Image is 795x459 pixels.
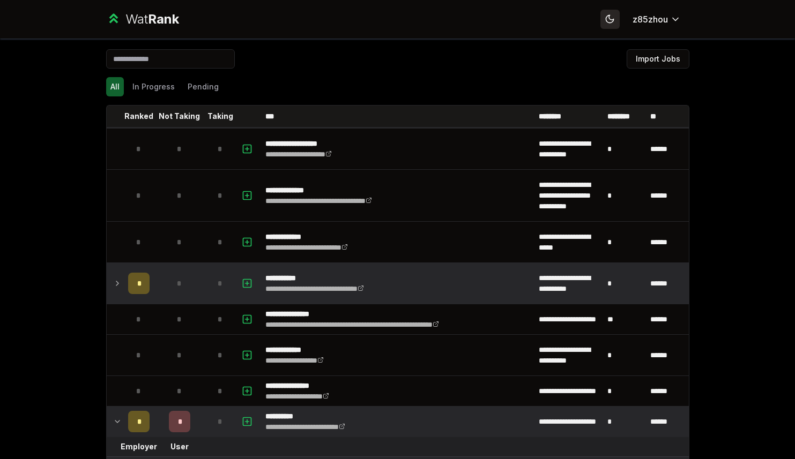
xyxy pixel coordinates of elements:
[106,11,180,28] a: WatRank
[633,13,668,26] span: z85zhou
[148,11,179,27] span: Rank
[627,49,689,69] button: Import Jobs
[124,111,153,122] p: Ranked
[128,77,179,96] button: In Progress
[124,437,154,456] td: Employer
[207,111,233,122] p: Taking
[159,111,200,122] p: Not Taking
[624,10,689,29] button: z85zhou
[106,77,124,96] button: All
[154,437,205,456] td: User
[183,77,223,96] button: Pending
[125,11,179,28] div: Wat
